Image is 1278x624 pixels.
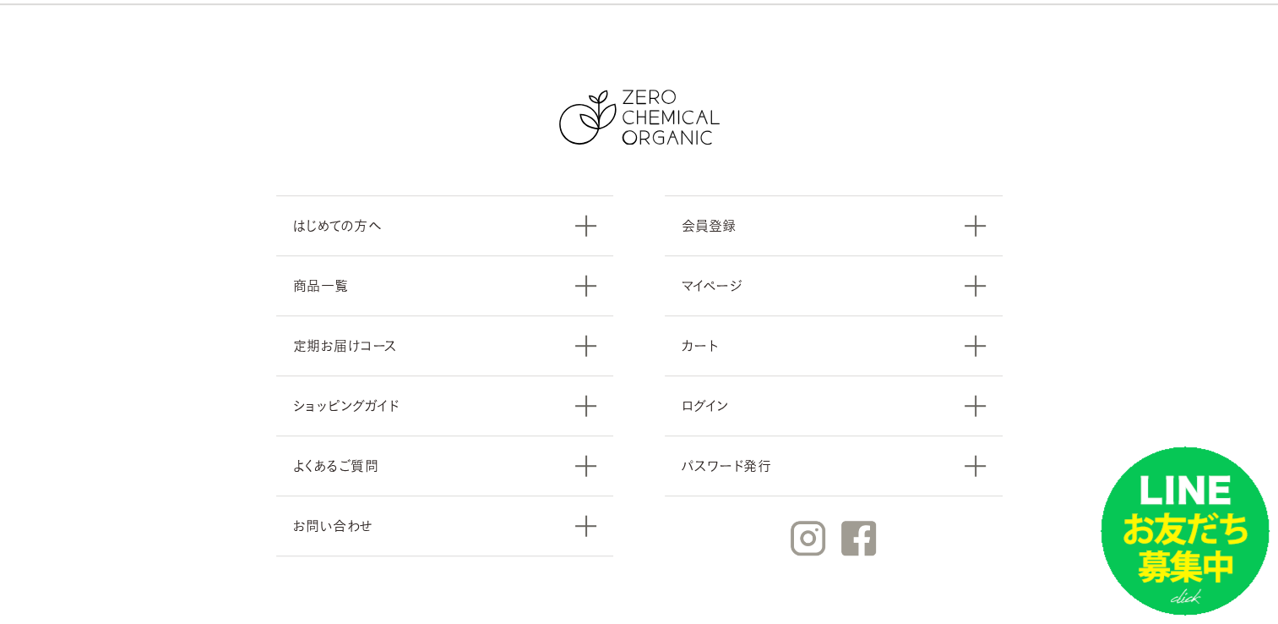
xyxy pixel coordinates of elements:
a: マイページ [665,255,1003,315]
a: 定期お届けコース [276,315,614,375]
a: パスワード発行 [665,435,1003,496]
img: Facebook [841,521,876,556]
img: Instagram [791,521,825,556]
a: 商品一覧 [276,255,614,315]
img: small_line.png [1101,446,1270,616]
img: ZERO CHEMICAL ORGANIC [559,90,720,145]
a: はじめての方へ [276,195,614,255]
a: お問い合わせ [276,495,614,556]
a: よくあるご質問 [276,435,614,495]
a: ログイン [665,375,1003,435]
a: ショッピングガイド [276,375,614,435]
a: 会員登録 [665,195,1003,255]
a: カート [665,315,1003,375]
